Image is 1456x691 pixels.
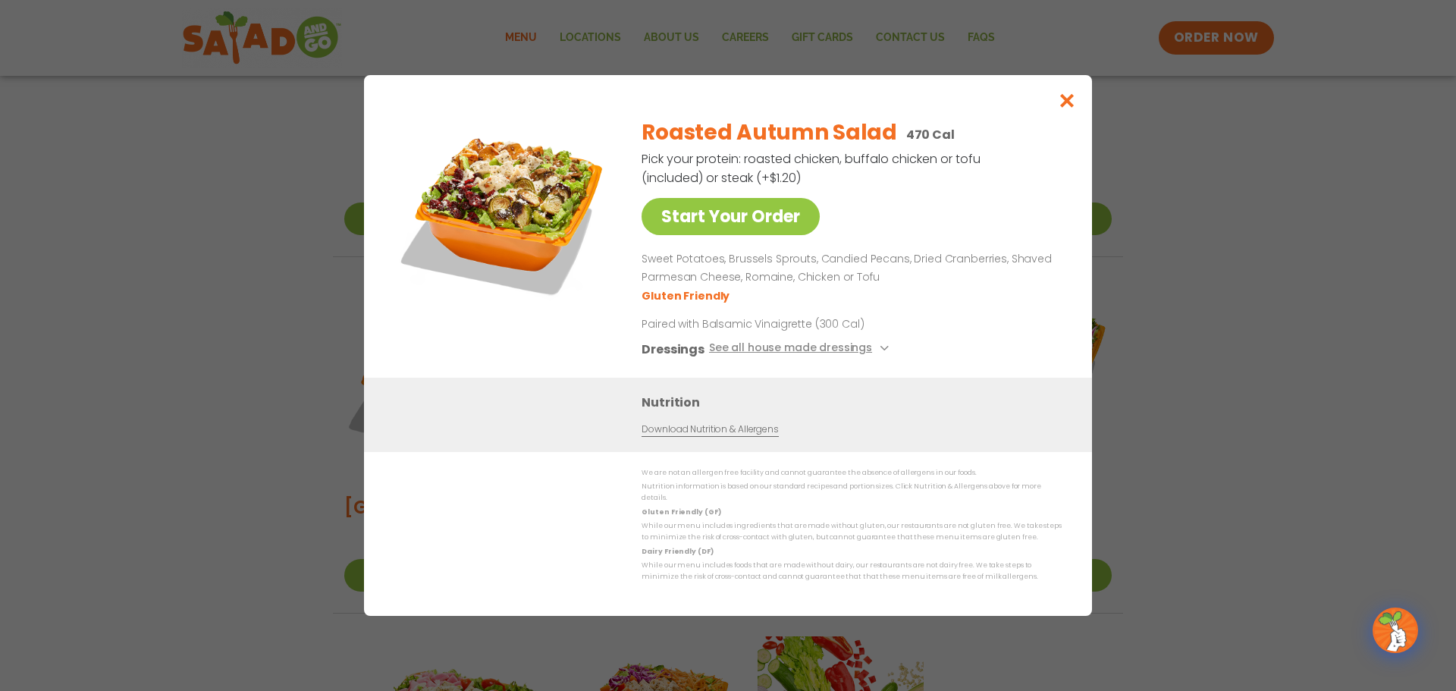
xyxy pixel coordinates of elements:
[642,340,704,359] h3: Dressings
[642,547,713,556] strong: Dairy Friendly (DF)
[906,125,955,144] p: 470 Cal
[642,316,922,332] p: Paired with Balsamic Vinaigrette (300 Cal)
[642,288,732,304] li: Gluten Friendly
[642,250,1056,287] p: Sweet Potatoes, Brussels Sprouts, Candied Pecans, Dried Cranberries, Shaved Parmesan Cheese, Roma...
[642,481,1062,504] p: Nutrition information is based on our standard recipes and portion sizes. Click Nutrition & Aller...
[642,198,820,235] a: Start Your Order
[642,520,1062,544] p: While our menu includes ingredients that are made without gluten, our restaurants are not gluten ...
[642,422,778,437] a: Download Nutrition & Allergens
[398,105,610,318] img: Featured product photo for Roasted Autumn Salad
[709,340,893,359] button: See all house made dressings
[1374,609,1417,652] img: wpChatIcon
[642,507,720,517] strong: Gluten Friendly (GF)
[642,560,1062,583] p: While our menu includes foods that are made without dairy, our restaurants are not dairy free. We...
[1043,75,1092,126] button: Close modal
[642,117,896,149] h2: Roasted Autumn Salad
[642,467,1062,479] p: We are not an allergen free facility and cannot guarantee the absence of allergens in our foods.
[642,393,1069,412] h3: Nutrition
[642,149,983,187] p: Pick your protein: roasted chicken, buffalo chicken or tofu (included) or steak (+$1.20)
